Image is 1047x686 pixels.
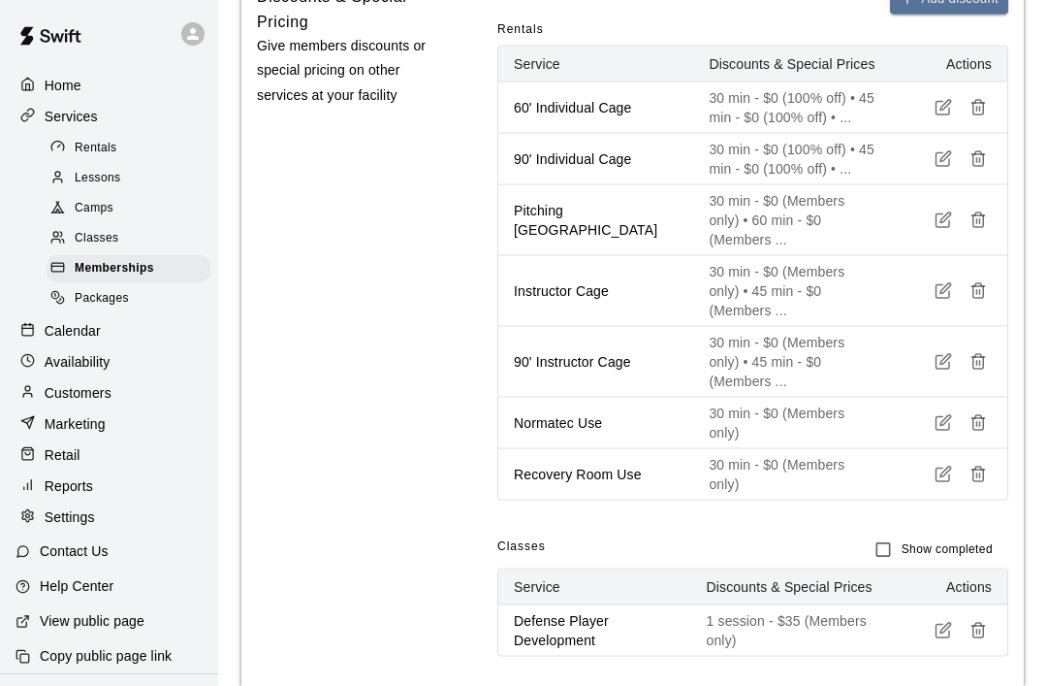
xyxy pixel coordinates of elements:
span: Classes [497,532,546,569]
a: Customers [16,379,203,408]
a: Camps [47,195,218,225]
th: Discounts & Special Prices [693,47,891,82]
p: 90' Individual Cage [514,149,678,169]
p: Retail [45,446,80,466]
div: Rentals [47,136,210,163]
p: Normatec Use [514,413,678,433]
p: Contact Us [40,542,109,562]
div: Memberships [47,256,210,283]
span: Rentals [75,140,117,159]
th: Service [498,47,693,82]
span: Lessons [75,170,121,189]
p: 30 min - $0 (Members only) • 45 min - $0 (Members ... [709,262,875,320]
a: Home [16,72,203,101]
p: Recovery Room Use [514,465,678,484]
span: Classes [75,230,118,249]
div: Camps [47,196,210,223]
a: Marketing [16,410,203,440]
a: Classes [47,225,218,255]
a: Availability [16,348,203,377]
p: 30 min - $0 (Members only) • 45 min - $0 (Members ... [709,333,875,391]
p: 30 min - $0 (100% off) • 45 min - $0 (100% off) • ... [709,88,875,127]
p: Pitching [GEOGRAPHIC_DATA] [514,201,678,240]
p: Help Center [40,577,113,597]
p: Copy public page link [40,647,172,667]
div: Lessons [47,166,210,193]
th: Discounts & Special Prices [691,570,892,605]
p: Settings [45,508,95,528]
p: Availability [45,353,111,373]
span: Packages [75,290,129,310]
div: Classes [47,226,210,253]
a: Calendar [16,317,203,346]
p: 30 min - $0 (Members only) • 60 min - $0 (Members ... [709,191,875,249]
span: Rentals [497,15,544,46]
th: Actions [891,47,1007,82]
a: Memberships [47,255,218,285]
p: 60' Individual Cage [514,98,678,117]
p: 30 min - $0 (100% off) • 45 min - $0 (100% off) • ... [709,140,875,179]
a: Lessons [47,164,218,194]
p: 30 min - $0 (Members only) [709,404,875,442]
p: Calendar [45,322,101,342]
p: View public page [40,612,144,632]
p: Instructor Cage [514,281,678,301]
span: Memberships [75,260,154,279]
th: Actions [891,570,1007,605]
div: Packages [47,286,210,313]
span: Camps [75,200,113,219]
a: Retail [16,441,203,471]
p: Reports [45,477,93,497]
a: Reports [16,473,203,502]
p: Home [45,77,81,96]
p: 1 session - $35 (Members only) [707,611,876,650]
p: Defense Player Development [514,611,676,650]
p: 30 min - $0 (Members only) [709,455,875,494]
span: Show completed [902,540,993,560]
th: Service [498,570,691,605]
a: Services [16,103,203,132]
p: Marketing [45,415,106,435]
p: Services [45,108,98,127]
a: Rentals [47,134,218,164]
p: Give members discounts or special pricing on other services at your facility [257,34,453,108]
p: Customers [45,384,111,404]
p: 90' Instructor Cage [514,352,678,372]
a: Packages [47,285,218,315]
a: Settings [16,504,203,533]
